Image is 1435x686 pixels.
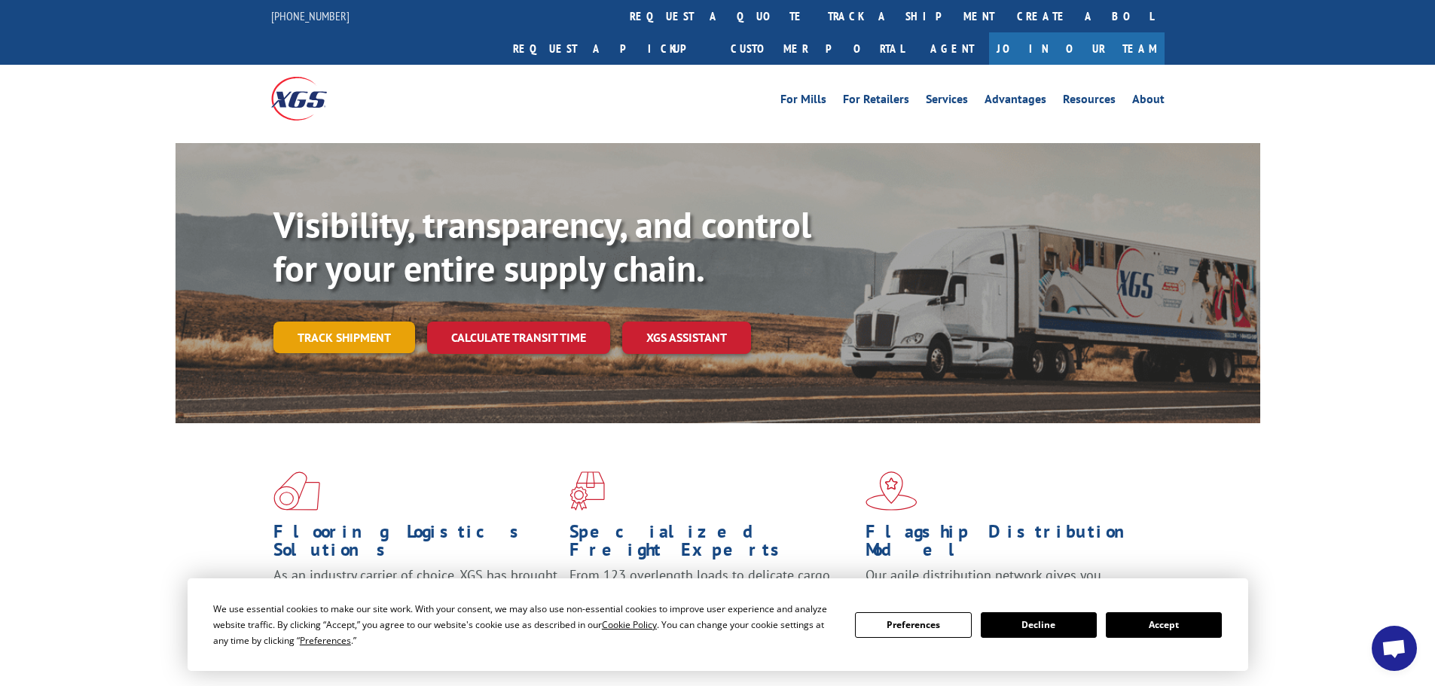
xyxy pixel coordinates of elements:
p: From 123 overlength loads to delicate cargo, our experienced staff knows the best way to move you... [569,566,854,633]
a: Request a pickup [502,32,719,65]
button: Preferences [855,612,971,638]
div: Open chat [1372,626,1417,671]
h1: Specialized Freight Experts [569,523,854,566]
h1: Flagship Distribution Model [866,523,1150,566]
a: For Retailers [843,93,909,110]
a: For Mills [780,93,826,110]
span: Preferences [300,634,351,647]
a: Customer Portal [719,32,915,65]
a: [PHONE_NUMBER] [271,8,350,23]
button: Accept [1106,612,1222,638]
a: Services [926,93,968,110]
a: Calculate transit time [427,322,610,354]
h1: Flooring Logistics Solutions [273,523,558,566]
a: Resources [1063,93,1116,110]
span: Our agile distribution network gives you nationwide inventory management on demand. [866,566,1143,602]
span: As an industry carrier of choice, XGS has brought innovation and dedication to flooring logistics... [273,566,557,620]
button: Decline [981,612,1097,638]
span: Cookie Policy [602,618,657,631]
div: We use essential cookies to make our site work. With your consent, we may also use non-essential ... [213,601,837,648]
div: Cookie Consent Prompt [188,578,1248,671]
a: Join Our Team [989,32,1165,65]
img: xgs-icon-focused-on-flooring-red [569,471,605,511]
a: Advantages [985,93,1046,110]
img: xgs-icon-total-supply-chain-intelligence-red [273,471,320,511]
a: Agent [915,32,989,65]
a: XGS ASSISTANT [622,322,751,354]
a: Track shipment [273,322,415,353]
a: About [1132,93,1165,110]
b: Visibility, transparency, and control for your entire supply chain. [273,201,811,291]
img: xgs-icon-flagship-distribution-model-red [866,471,917,511]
